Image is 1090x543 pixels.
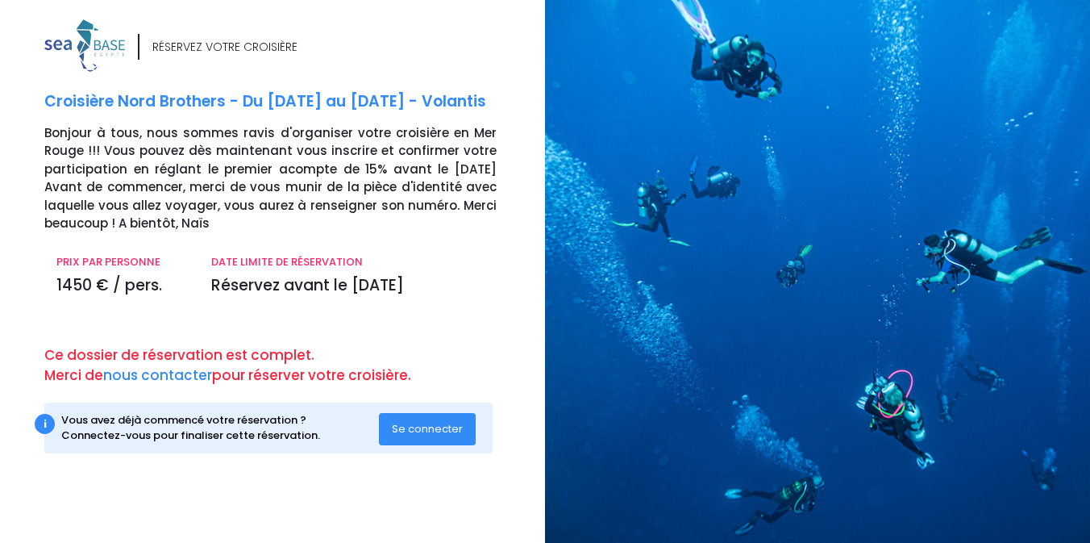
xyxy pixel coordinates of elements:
[211,274,497,298] p: Réservez avant le [DATE]
[379,413,476,445] button: Se connecter
[392,421,463,436] span: Se connecter
[211,254,497,270] p: DATE LIMITE DE RÉSERVATION
[56,274,187,298] p: 1450 € / pers.
[35,414,55,434] div: i
[103,365,212,385] a: nous contacter
[61,412,380,444] div: Vous avez déjà commencé votre réservation ? Connectez-vous pour finaliser cette réservation.
[44,124,533,233] p: Bonjour à tous, nous sommes ravis d'organiser votre croisière en Mer Rouge !!! Vous pouvez dès ma...
[56,254,187,270] p: PRIX PAR PERSONNE
[44,345,533,386] p: Ce dossier de réservation est complet. Merci de pour réserver votre croisière.
[379,421,476,435] a: Se connecter
[152,39,297,56] div: RÉSERVEZ VOTRE CROISIÈRE
[44,90,533,114] p: Croisière Nord Brothers - Du [DATE] au [DATE] - Volantis
[44,19,125,72] img: logo_color1.png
